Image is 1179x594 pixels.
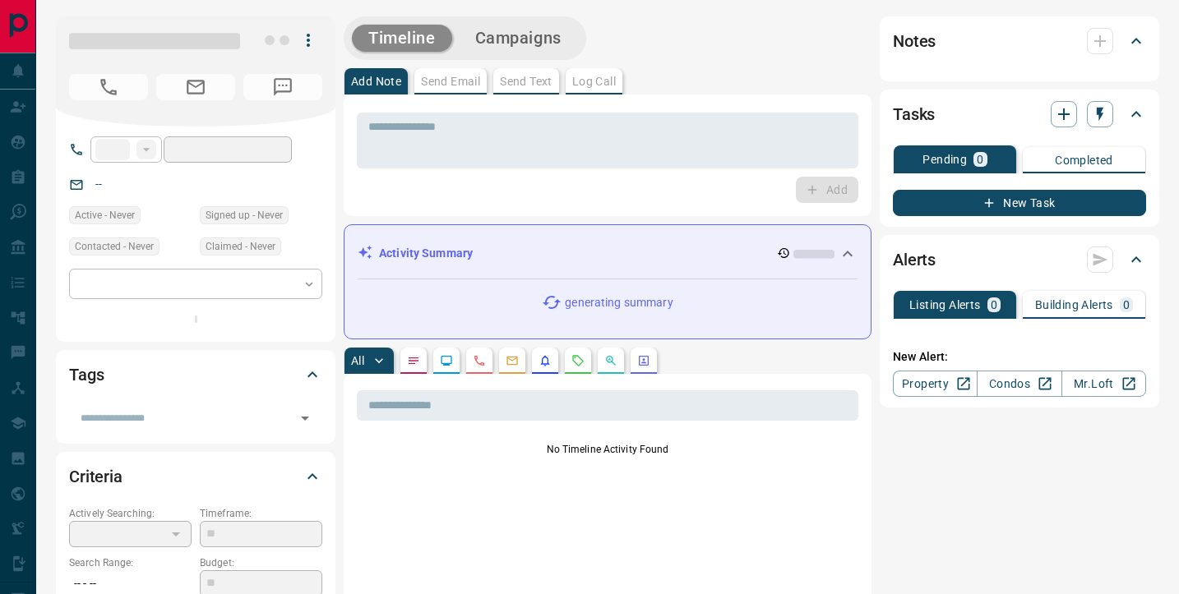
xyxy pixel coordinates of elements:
div: Alerts [893,240,1146,279]
div: Criteria [69,457,322,496]
svg: Calls [473,354,486,367]
span: No Email [156,74,235,100]
a: Mr.Loft [1061,371,1146,397]
svg: Listing Alerts [539,354,552,367]
p: 0 [977,154,983,165]
a: Condos [977,371,1061,397]
svg: Emails [506,354,519,367]
p: New Alert: [893,348,1146,366]
p: Budget: [200,555,322,570]
svg: Agent Actions [637,354,650,367]
svg: Notes [407,354,420,367]
div: Notes [893,21,1146,61]
p: 0 [1123,299,1130,311]
span: No Number [69,74,148,100]
p: generating summary [565,294,673,311]
h2: Notes [893,28,936,54]
div: Tags [69,355,322,394]
button: New Task [893,190,1146,216]
h2: Criteria [69,463,123,490]
p: Add Note [351,76,401,87]
span: No Number [243,74,322,100]
div: Tasks [893,94,1146,134]
p: All [351,355,364,366]
div: Activity Summary [358,238,858,269]
p: Building Alerts [1035,299,1113,311]
a: -- [95,177,102,191]
svg: Lead Browsing Activity [440,354,453,367]
h2: Alerts [893,246,936,273]
svg: Opportunities [604,354,617,367]
button: Open [294,407,317,430]
p: Search Range: [69,555,192,570]
p: Timeframe: [200,506,322,521]
button: Campaigns [459,25,578,52]
p: Actively Searching: [69,506,192,521]
svg: Requests [571,354,585,367]
h2: Tasks [893,101,935,127]
span: Signed up - Never [206,207,283,223]
button: Timeline [352,25,452,52]
a: Property [893,371,978,397]
p: 0 [991,299,997,311]
p: Completed [1055,154,1113,166]
p: No Timeline Activity Found [357,442,858,457]
p: Listing Alerts [909,299,981,311]
span: Contacted - Never [75,238,154,255]
span: Active - Never [75,207,135,223]
span: Claimed - Never [206,238,275,255]
h2: Tags [69,361,104,388]
p: Pending [922,154,967,165]
p: Activity Summary [379,245,473,262]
